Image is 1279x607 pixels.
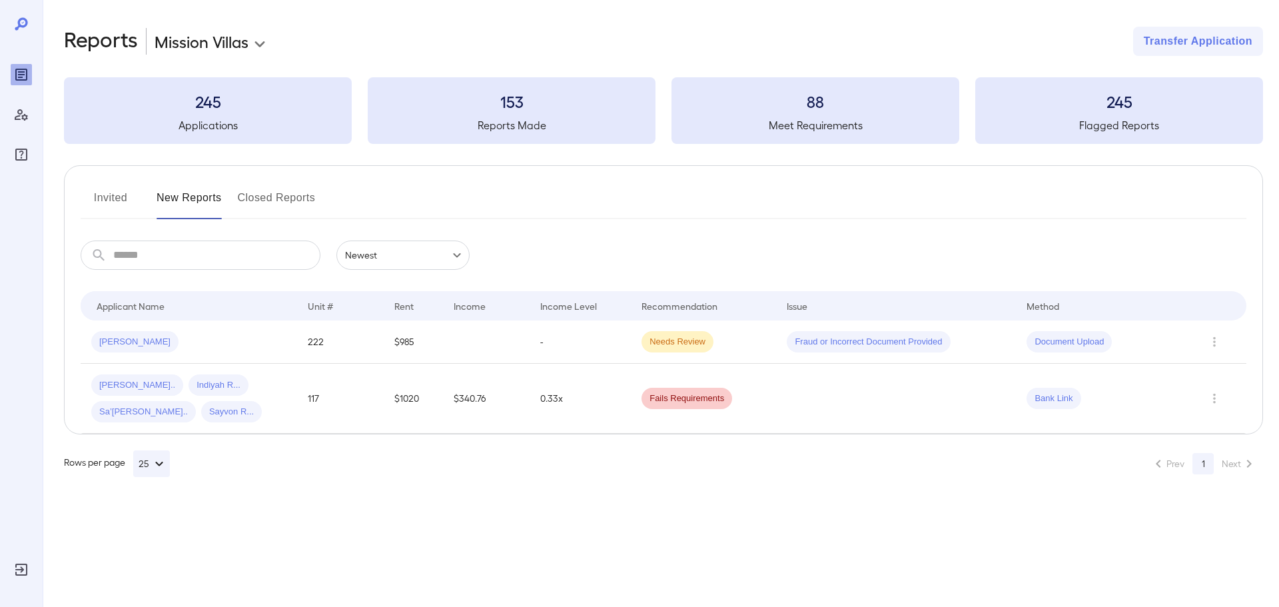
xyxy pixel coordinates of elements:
[64,117,352,133] h5: Applications
[336,241,470,270] div: Newest
[201,406,262,418] span: Sayvon R...
[671,91,959,112] h3: 88
[443,364,530,434] td: $340.76
[641,298,717,314] div: Recommendation
[11,144,32,165] div: FAQ
[64,91,352,112] h3: 245
[1027,392,1080,405] span: Bank Link
[368,91,655,112] h3: 153
[1133,27,1263,56] button: Transfer Application
[11,559,32,580] div: Log Out
[394,298,416,314] div: Rent
[155,31,248,52] p: Mission Villas
[297,364,384,434] td: 117
[189,379,248,392] span: Indiyah R...
[1204,388,1225,409] button: Row Actions
[64,27,138,56] h2: Reports
[64,77,1263,144] summary: 245Applications153Reports Made88Meet Requirements245Flagged Reports
[671,117,959,133] h5: Meet Requirements
[133,450,170,477] button: 25
[308,298,333,314] div: Unit #
[157,187,222,219] button: New Reports
[91,336,179,348] span: [PERSON_NAME]
[1027,336,1112,348] span: Document Upload
[368,117,655,133] h5: Reports Made
[1144,453,1263,474] nav: pagination navigation
[64,450,170,477] div: Rows per page
[975,117,1263,133] h5: Flagged Reports
[975,91,1263,112] h3: 245
[238,187,316,219] button: Closed Reports
[11,104,32,125] div: Manage Users
[540,298,597,314] div: Income Level
[81,187,141,219] button: Invited
[641,392,732,405] span: Fails Requirements
[787,298,808,314] div: Issue
[384,320,444,364] td: $985
[641,336,713,348] span: Needs Review
[384,364,444,434] td: $1020
[1204,331,1225,352] button: Row Actions
[1192,453,1214,474] button: page 1
[97,298,165,314] div: Applicant Name
[530,320,631,364] td: -
[787,336,950,348] span: Fraud or Incorrect Document Provided
[11,64,32,85] div: Reports
[91,406,196,418] span: Sa’[PERSON_NAME]..
[454,298,486,314] div: Income
[1027,298,1059,314] div: Method
[297,320,384,364] td: 222
[530,364,631,434] td: 0.33x
[91,379,183,392] span: [PERSON_NAME]..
